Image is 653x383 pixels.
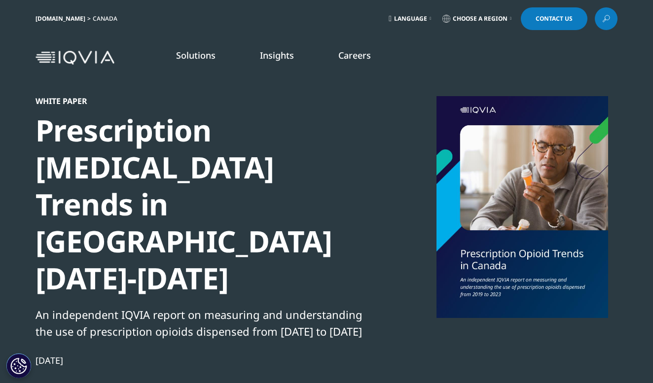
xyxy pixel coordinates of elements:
[536,16,573,22] span: Contact Us
[521,7,587,30] a: Contact Us
[36,354,374,366] div: [DATE]
[36,51,114,65] img: IQVIA Healthcare Information Technology and Pharma Clinical Research Company
[36,112,374,297] div: Prescription [MEDICAL_DATA] Trends in [GEOGRAPHIC_DATA] [DATE]-[DATE]
[36,14,85,23] a: [DOMAIN_NAME]
[6,353,31,378] button: Cookies Settings
[338,49,371,61] a: Careers
[36,96,374,106] div: White Paper
[36,306,374,340] div: An independent IQVIA report on measuring and understanding the use of prescription opioids dispen...
[453,15,508,23] span: Choose a Region
[93,15,121,23] div: Canada
[394,15,427,23] span: Language
[260,49,294,61] a: Insights
[176,49,216,61] a: Solutions
[118,35,617,81] nav: Primary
